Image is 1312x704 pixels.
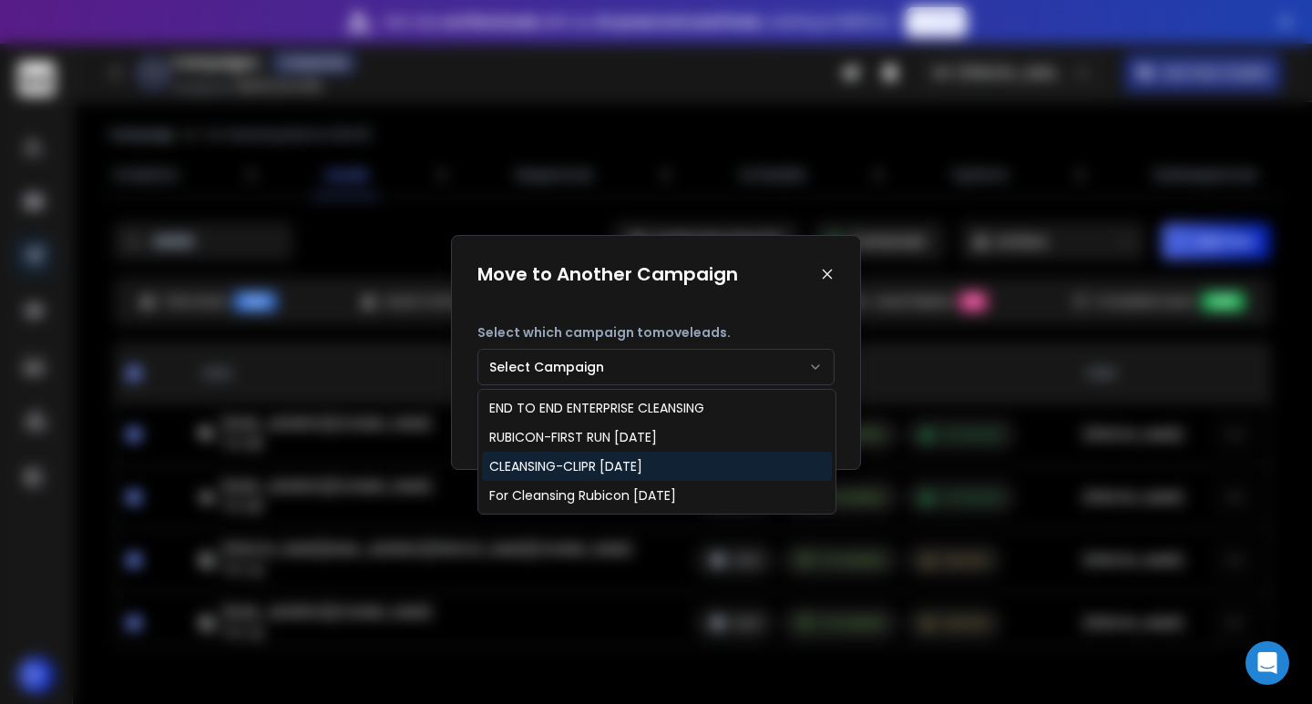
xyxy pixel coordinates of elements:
button: Select Campaign [477,349,835,385]
p: Select which campaign to move leads. [477,323,835,342]
div: RUBICON-FIRST RUN [DATE] [489,428,657,446]
div: CLEANSING-CLIPR [DATE] [489,457,642,475]
h1: Move to Another Campaign [477,261,738,287]
div: For Cleansing Rubicon [DATE] [489,486,676,505]
div: END TO END ENTERPRISE CLEANSING [489,399,704,417]
div: Open Intercom Messenger [1245,641,1289,685]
